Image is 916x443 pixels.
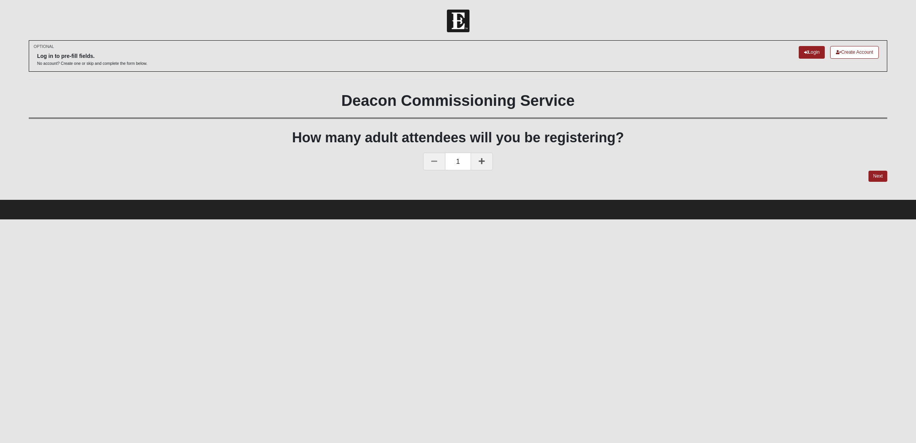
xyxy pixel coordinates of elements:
h1: How many adult attendees will you be registering? [29,129,888,146]
img: Church of Eleven22 Logo [447,10,469,32]
p: No account? Create one or skip and complete the form below. [37,61,148,66]
a: Next [868,171,887,182]
a: Login [799,46,825,59]
h6: Log in to pre-fill fields. [37,53,148,59]
small: OPTIONAL [34,44,54,49]
b: Deacon Commissioning Service [341,92,575,109]
span: 1 [445,153,471,170]
a: Create Account [830,46,879,59]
